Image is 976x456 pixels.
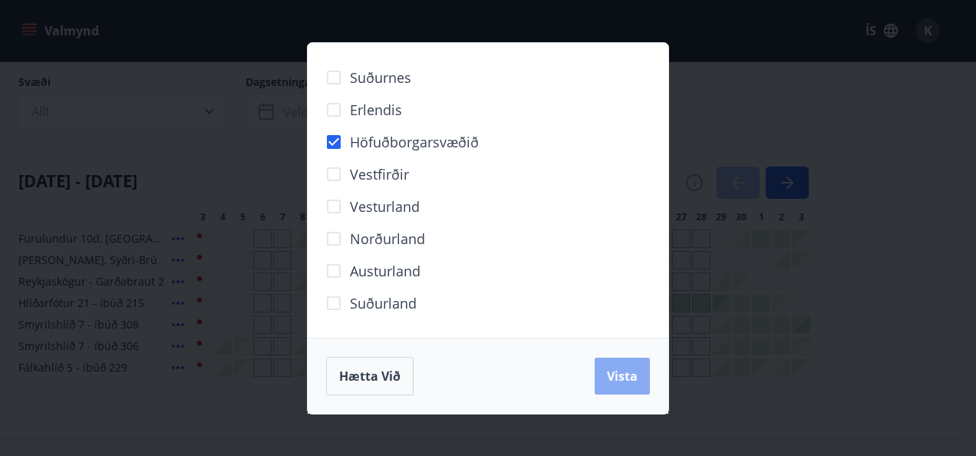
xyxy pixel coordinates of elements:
span: Vestfirðir [350,164,409,184]
span: Erlendis [350,100,402,120]
span: Austurland [350,261,420,281]
span: Höfuðborgarsvæðið [350,132,479,152]
span: Hætta við [339,368,401,385]
button: Vista [595,358,650,395]
span: Suðurnes [350,68,411,88]
span: Vista [607,368,638,385]
span: Vesturland [350,197,420,216]
span: Norðurland [350,229,425,249]
button: Hætta við [326,357,414,395]
span: Suðurland [350,293,417,313]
